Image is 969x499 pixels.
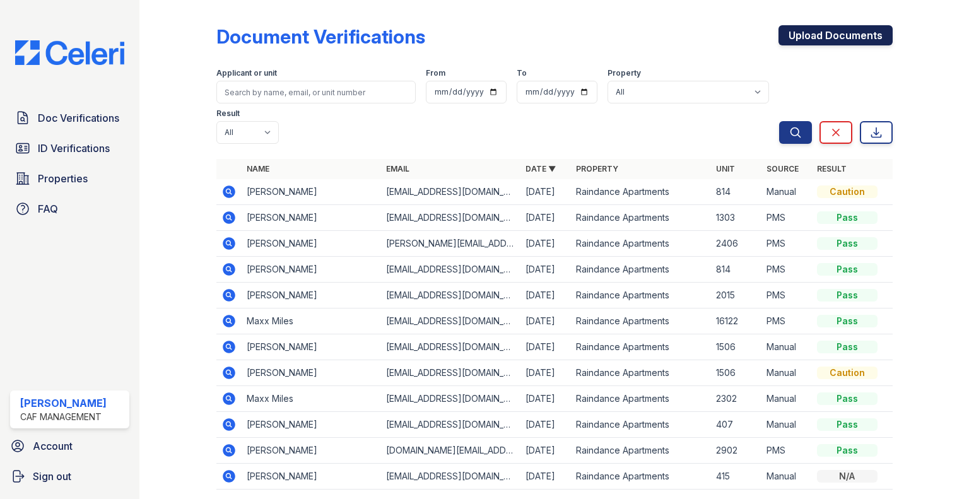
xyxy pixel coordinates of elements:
[571,283,710,308] td: Raindance Apartments
[817,444,878,457] div: Pass
[761,231,812,257] td: PMS
[520,283,571,308] td: [DATE]
[242,179,381,205] td: [PERSON_NAME]
[216,81,416,103] input: Search by name, email, or unit number
[571,438,710,464] td: Raindance Apartments
[381,334,520,360] td: [EMAIL_ADDRESS][DOMAIN_NAME]
[216,68,277,78] label: Applicant or unit
[817,185,878,198] div: Caution
[526,164,556,173] a: Date ▼
[817,392,878,405] div: Pass
[766,164,799,173] a: Source
[242,231,381,257] td: [PERSON_NAME]
[20,411,107,423] div: CAF Management
[381,438,520,464] td: [DOMAIN_NAME][EMAIL_ADDRESS][DOMAIN_NAME]
[242,386,381,412] td: Maxx Miles
[817,211,878,224] div: Pass
[216,109,240,119] label: Result
[5,464,134,489] a: Sign out
[10,196,129,221] a: FAQ
[381,257,520,283] td: [EMAIL_ADDRESS][DOMAIN_NAME]
[426,68,445,78] label: From
[571,412,710,438] td: Raindance Apartments
[817,263,878,276] div: Pass
[520,231,571,257] td: [DATE]
[711,334,761,360] td: 1506
[520,205,571,231] td: [DATE]
[711,412,761,438] td: 407
[38,110,119,126] span: Doc Verifications
[381,179,520,205] td: [EMAIL_ADDRESS][DOMAIN_NAME]
[38,201,58,216] span: FAQ
[242,334,381,360] td: [PERSON_NAME]
[571,231,710,257] td: Raindance Apartments
[761,360,812,386] td: Manual
[716,164,735,173] a: Unit
[10,166,129,191] a: Properties
[5,433,134,459] a: Account
[381,412,520,438] td: [EMAIL_ADDRESS][DOMAIN_NAME]
[247,164,269,173] a: Name
[817,237,878,250] div: Pass
[571,334,710,360] td: Raindance Apartments
[381,283,520,308] td: [EMAIL_ADDRESS][DOMAIN_NAME]
[520,257,571,283] td: [DATE]
[571,257,710,283] td: Raindance Apartments
[571,464,710,490] td: Raindance Apartments
[242,283,381,308] td: [PERSON_NAME]
[761,464,812,490] td: Manual
[711,205,761,231] td: 1303
[817,367,878,379] div: Caution
[242,308,381,334] td: Maxx Miles
[761,179,812,205] td: Manual
[711,231,761,257] td: 2406
[242,412,381,438] td: [PERSON_NAME]
[381,308,520,334] td: [EMAIL_ADDRESS][DOMAIN_NAME]
[381,386,520,412] td: [EMAIL_ADDRESS][DOMAIN_NAME]
[517,68,527,78] label: To
[381,464,520,490] td: [EMAIL_ADDRESS][DOMAIN_NAME]
[817,289,878,302] div: Pass
[10,136,129,161] a: ID Verifications
[381,205,520,231] td: [EMAIL_ADDRESS][DOMAIN_NAME]
[381,231,520,257] td: [PERSON_NAME][EMAIL_ADDRESS][DOMAIN_NAME]
[761,386,812,412] td: Manual
[571,179,710,205] td: Raindance Apartments
[608,68,641,78] label: Property
[520,360,571,386] td: [DATE]
[817,341,878,353] div: Pass
[761,412,812,438] td: Manual
[33,469,71,484] span: Sign out
[817,315,878,327] div: Pass
[520,334,571,360] td: [DATE]
[817,418,878,431] div: Pass
[571,360,710,386] td: Raindance Apartments
[571,386,710,412] td: Raindance Apartments
[711,386,761,412] td: 2302
[778,25,893,45] a: Upload Documents
[711,464,761,490] td: 415
[571,308,710,334] td: Raindance Apartments
[520,464,571,490] td: [DATE]
[5,40,134,65] img: CE_Logo_Blue-a8612792a0a2168367f1c8372b55b34899dd931a85d93a1a3d3e32e68fde9ad4.png
[520,412,571,438] td: [DATE]
[381,360,520,386] td: [EMAIL_ADDRESS][DOMAIN_NAME]
[242,438,381,464] td: [PERSON_NAME]
[761,283,812,308] td: PMS
[20,396,107,411] div: [PERSON_NAME]
[761,257,812,283] td: PMS
[571,205,710,231] td: Raindance Apartments
[520,386,571,412] td: [DATE]
[216,25,425,48] div: Document Verifications
[761,205,812,231] td: PMS
[711,283,761,308] td: 2015
[242,360,381,386] td: [PERSON_NAME]
[38,141,110,156] span: ID Verifications
[817,164,847,173] a: Result
[761,334,812,360] td: Manual
[520,438,571,464] td: [DATE]
[711,179,761,205] td: 814
[38,171,88,186] span: Properties
[10,105,129,131] a: Doc Verifications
